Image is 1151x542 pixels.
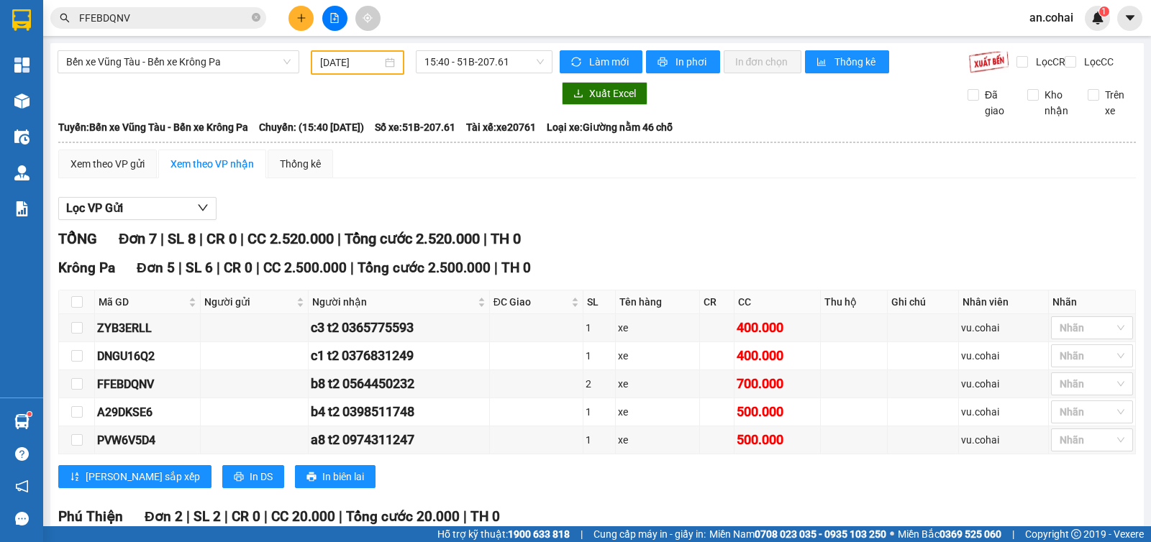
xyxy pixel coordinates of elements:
span: Đơn 7 [119,230,157,247]
div: b8 t2 0564450232 [311,374,487,394]
img: warehouse-icon [14,165,29,180]
span: [PERSON_NAME] sắp xếp [86,469,200,484]
span: close-circle [252,13,260,22]
button: sort-ascending[PERSON_NAME] sắp xếp [58,465,211,488]
span: download [573,88,583,100]
sup: 1 [27,412,32,416]
span: CR 0 [232,508,260,525]
span: | [256,259,260,276]
span: message [15,512,29,525]
div: Xem theo VP nhận [170,156,254,172]
b: Tuyến: Bến xe Vũng Tàu - Bến xe Krông Pa [58,121,248,133]
button: Lọc VP Gửi [58,197,217,220]
th: Tên hàng [616,290,700,314]
div: vu.cohai [961,376,1046,392]
span: ⚪️ [890,531,894,537]
div: xe [618,404,697,420]
div: 1 [586,348,613,364]
th: SL [583,290,616,314]
span: CR 0 [206,230,237,247]
span: | [483,230,487,247]
div: a8 t2 0974311247 [311,430,487,450]
div: Thống kê [280,156,321,172]
span: 15:40 - 51B-207.61 [424,51,543,73]
div: 400.000 [737,318,818,338]
img: warehouse-icon [14,414,29,429]
span: Miền Bắc [898,526,1001,542]
img: 9k= [968,50,1009,73]
span: Kho nhận [1039,87,1076,119]
span: | [581,526,583,542]
span: SL 8 [168,230,196,247]
th: Nhân viên [959,290,1049,314]
div: 400.000 [737,346,818,366]
span: ĐC Giao [493,294,568,310]
th: Ghi chú [888,290,958,314]
span: | [240,230,244,247]
span: Người gửi [204,294,294,310]
span: sync [571,57,583,68]
span: question-circle [15,447,29,461]
span: Xuất Excel [589,86,636,101]
span: CR 0 [224,259,253,276]
span: Tài xế: xe20761 [466,119,536,135]
span: SL 2 [194,508,221,525]
span: CC 2.500.000 [263,259,347,276]
span: | [337,230,341,247]
button: downloadXuất Excel [562,82,647,105]
div: xe [618,376,697,392]
div: A29DKSE6 [97,403,198,421]
span: Loại xe: Giường nằm 46 chỗ [547,119,673,135]
span: printer [234,472,244,483]
span: printer [306,472,317,483]
button: printerIn biên lai [295,465,376,488]
img: warehouse-icon [14,93,29,109]
span: Trên xe [1099,87,1137,119]
div: 1 [586,432,613,448]
span: Lọc CR [1030,54,1068,70]
td: A29DKSE6 [95,398,201,426]
span: Hỗ trợ kỹ thuật: [437,526,570,542]
span: | [186,508,190,525]
button: caret-down [1117,6,1142,31]
button: syncLàm mới [560,50,642,73]
div: vu.cohai [961,404,1046,420]
strong: 1900 633 818 [508,528,570,540]
span: CC 2.520.000 [247,230,334,247]
span: In DS [250,469,273,484]
span: close-circle [252,12,260,25]
button: aim [355,6,381,31]
button: file-add [322,6,347,31]
span: Tổng cước 2.520.000 [345,230,480,247]
span: Đã giao [979,87,1016,119]
span: bar-chart [816,57,829,68]
span: Krông Pa [58,259,115,276]
span: | [494,259,498,276]
span: down [197,202,209,213]
div: Xem theo VP gửi [70,156,145,172]
span: Bến xe Vũng Tàu - Bến xe Krông Pa [66,51,291,73]
span: TỔNG [58,230,97,247]
span: | [160,230,164,247]
strong: 0708 023 035 - 0935 103 250 [755,528,886,540]
div: 1 [586,404,613,420]
span: copyright [1071,529,1081,539]
span: notification [15,479,29,493]
span: | [350,259,354,276]
strong: 0369 525 060 [940,528,1001,540]
span: | [178,259,182,276]
div: 700.000 [737,374,818,394]
button: plus [288,6,314,31]
span: | [1012,526,1014,542]
span: 1 [1101,6,1106,17]
span: Lọc VP Gửi [66,199,123,217]
th: Thu hộ [821,290,888,314]
span: In biên lai [322,469,364,484]
td: PVW6V5D4 [95,426,201,454]
div: Nhãn [1052,294,1132,310]
img: warehouse-icon [14,129,29,144]
span: CC 20.000 [271,508,335,525]
button: printerIn phơi [646,50,720,73]
span: an.cohai [1018,9,1085,27]
div: 1 [586,320,613,336]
